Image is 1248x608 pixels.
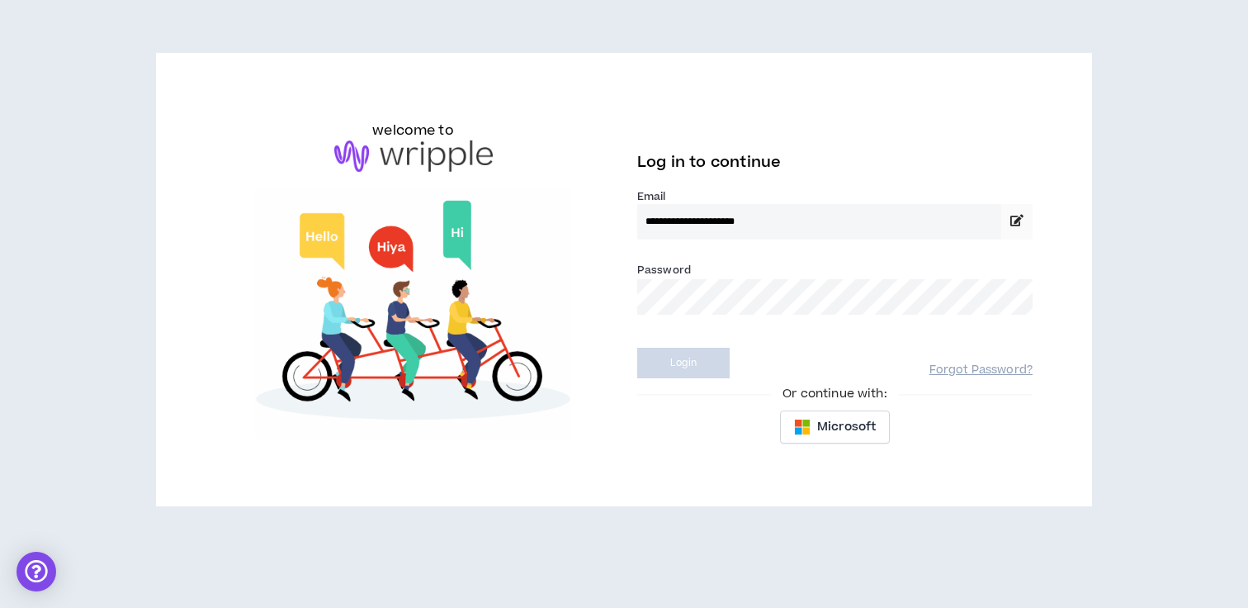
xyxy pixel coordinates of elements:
h6: welcome to [372,121,454,140]
button: Microsoft [780,411,890,444]
button: Login [637,348,730,378]
a: Forgot Password? [929,363,1033,378]
label: Email [637,189,1033,204]
img: Welcome to Wripple [215,188,611,439]
span: Log in to continue [637,152,781,173]
div: Open Intercom Messenger [17,552,56,591]
span: Microsoft [817,418,876,436]
span: Or continue with: [771,385,898,403]
img: logo-brand.png [334,140,493,172]
label: Password [637,263,691,278]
